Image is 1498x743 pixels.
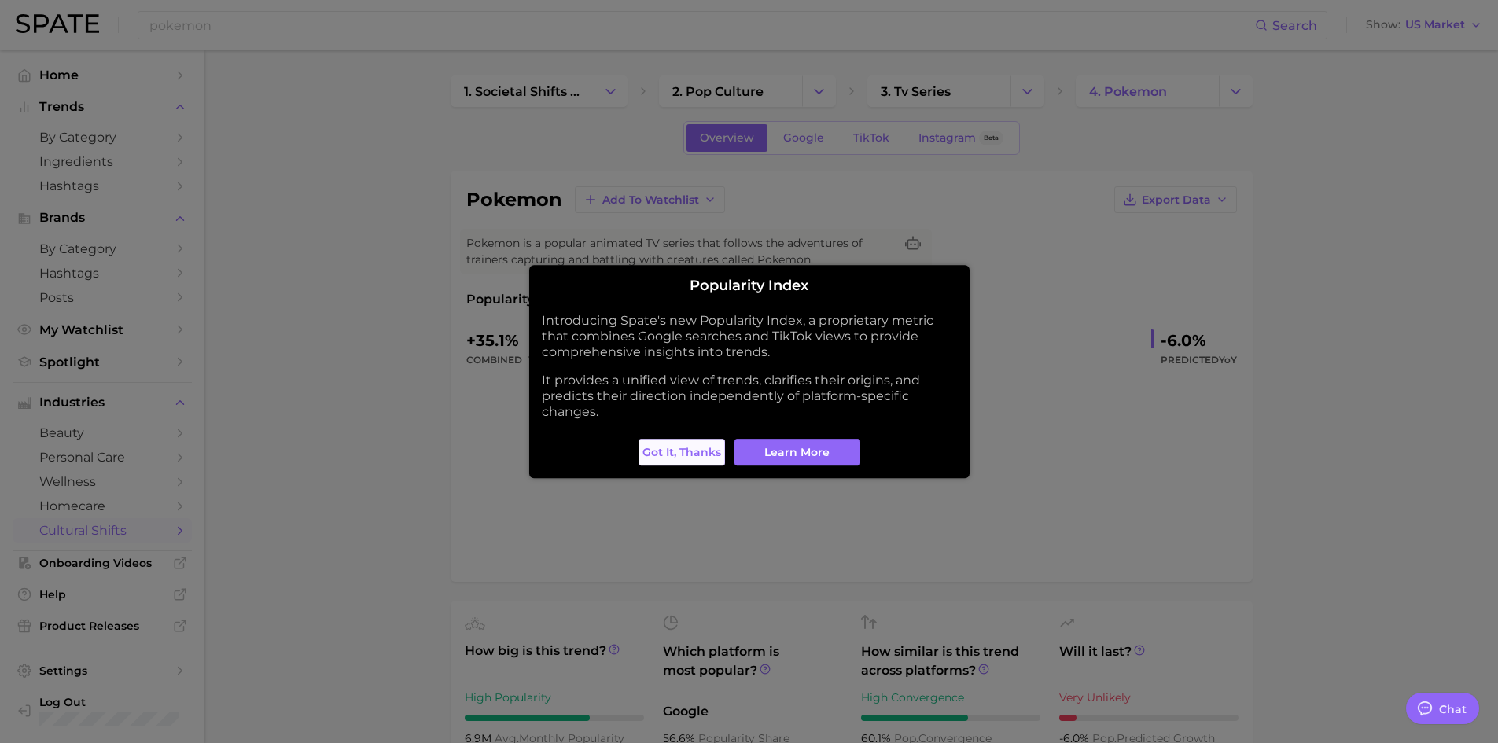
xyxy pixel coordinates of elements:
[734,439,860,465] a: Learn More
[764,446,830,459] span: Learn More
[642,446,721,459] span: Got it, thanks
[542,373,957,420] p: It provides a unified view of trends, clarifies their origins, and predicts their direction indep...
[542,278,957,295] h2: Popularity Index
[639,439,725,465] button: Got it, thanks
[542,313,957,360] p: Introducing Spate's new Popularity Index, a proprietary metric that combines Google searches and ...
